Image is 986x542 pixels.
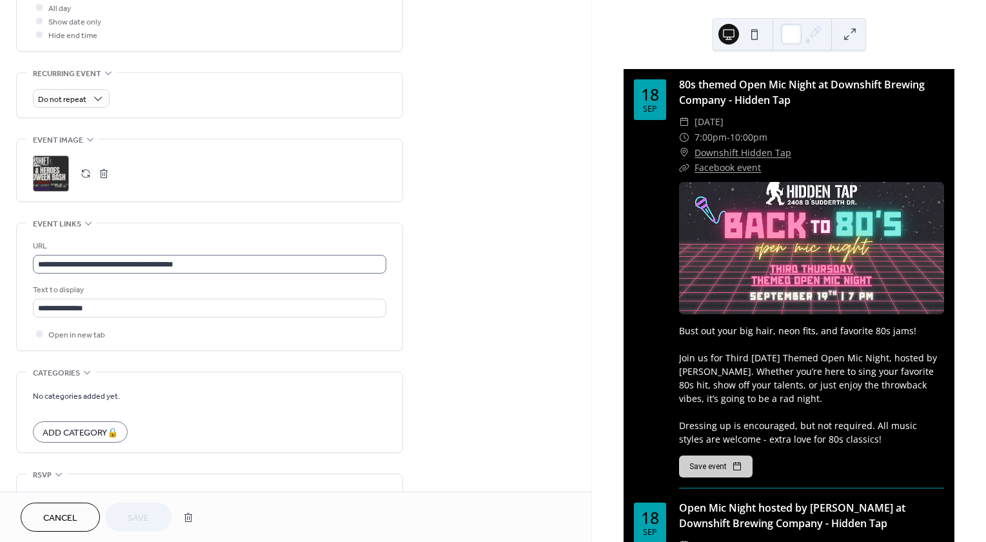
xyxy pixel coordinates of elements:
[643,528,657,537] div: Sep
[679,145,689,161] div: ​
[641,510,659,526] div: 18
[33,67,101,81] span: Recurring event
[679,456,753,477] button: Save event
[48,328,105,342] span: Open in new tab
[33,156,69,192] div: ;
[33,217,81,231] span: Event links
[48,2,71,15] span: All day
[695,130,727,145] span: 7:00pm
[695,114,724,130] span: [DATE]
[48,29,97,43] span: Hide end time
[643,105,657,114] div: Sep
[641,86,659,103] div: 18
[695,145,791,161] a: Downshift Hidden Tap
[33,134,83,147] span: Event image
[21,503,100,532] button: Cancel
[679,130,689,145] div: ​
[38,92,86,107] span: Do not repeat
[33,390,120,403] span: No categories added yet.
[33,468,52,482] span: RSVP
[33,366,80,380] span: Categories
[48,15,101,29] span: Show date only
[695,161,761,174] a: Facebook event
[730,130,767,145] span: 10:00pm
[727,130,730,145] span: -
[679,324,944,446] div: Bust out your big hair, neon fits, and favorite 80s jams! Join us for Third [DATE] Themed Open Mi...
[33,239,384,253] div: URL
[679,160,689,176] div: ​
[679,114,689,130] div: ​
[679,77,925,107] a: 80s themed Open Mic Night at Downshift Brewing Company - Hidden Tap
[679,500,944,531] div: Open Mic Night hosted by [PERSON_NAME] at Downshift Brewing Company - Hidden Tap
[43,512,77,525] span: Cancel
[33,283,384,297] div: Text to display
